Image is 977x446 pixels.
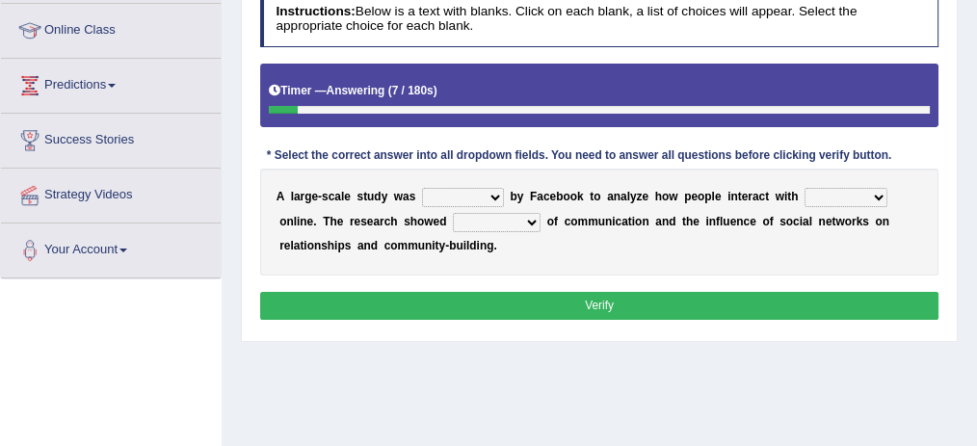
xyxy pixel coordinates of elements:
b: n [300,215,306,228]
b: n [883,215,889,228]
b: h [390,215,397,228]
b: o [307,239,314,252]
b: i [297,215,300,228]
b: l [291,190,294,203]
b: t [590,190,594,203]
b: t [787,190,791,203]
b: t [436,239,439,252]
b: - [318,190,322,203]
b: l [290,239,293,252]
b: A [277,190,284,203]
b: f [716,215,720,228]
b: ) [434,84,437,97]
b: 7 / 180s [392,84,434,97]
b: s [360,215,367,228]
b: o [390,239,397,252]
b: c [543,190,550,203]
b: Answering [327,84,385,97]
b: w [394,190,403,203]
b: r [301,190,305,203]
b: F [530,190,537,203]
b: e [642,190,648,203]
b: c [758,190,765,203]
b: c [743,215,750,228]
b: g [487,239,493,252]
b: p [704,190,711,203]
b: t [628,215,632,228]
b: s [322,190,329,203]
b: k [577,190,584,203]
b: s [862,215,869,228]
b: d [469,239,476,252]
b: o [698,190,704,203]
b: t [682,215,686,228]
b: s [404,215,410,228]
b: p [684,190,691,203]
b: o [635,215,642,228]
b: e [826,215,832,228]
b: . [313,215,316,228]
b: i [334,239,337,252]
b: u [723,215,729,228]
b: c [793,215,800,228]
b: o [875,215,882,228]
b: i [727,190,730,203]
b: m [588,215,598,228]
b: r [852,215,857,228]
b: r [748,190,753,203]
b: o [279,215,286,228]
b: w [835,215,844,228]
b: e [693,215,700,228]
b: o [594,190,600,203]
b: e [550,190,557,203]
b: r [380,215,384,228]
b: a [373,215,380,228]
b: s [345,239,352,252]
b: s [409,190,416,203]
b: d [669,215,675,228]
b: n [730,190,737,203]
b: e [715,190,722,203]
b: l [712,190,715,203]
a: Predictions [1,59,221,107]
b: i [612,215,615,228]
b: h [328,239,334,252]
b: i [432,239,435,252]
b: c [384,215,391,228]
b: m [578,215,589,228]
a: Online Class [1,4,221,52]
b: d [371,239,378,252]
b: e [730,215,737,228]
b: t [738,190,742,203]
b: b [511,190,517,203]
b: f [770,215,774,228]
b: n [736,215,743,228]
b: l [341,190,344,203]
b: a [753,190,759,203]
b: h [655,190,662,203]
b: z [637,190,643,203]
b: m [408,239,418,252]
b: i [784,190,787,203]
b: f [554,215,558,228]
b: w [776,190,784,203]
b: l [627,190,630,203]
b: i [304,239,306,252]
b: s [779,215,786,228]
b: n [425,239,432,252]
b: n [819,215,826,228]
b: n [605,215,612,228]
b: ( [388,84,392,97]
b: o [786,215,793,228]
b: e [311,190,318,203]
b: e [750,215,756,228]
b: o [547,215,554,228]
b: n [314,239,321,252]
b: y [517,190,524,203]
b: b [556,190,563,203]
h5: Timer — [269,85,436,97]
div: * Select the correct answer into all dropdown fields. You need to answer all questions before cli... [260,147,899,165]
b: o [417,215,424,228]
b: i [477,239,480,252]
b: y [630,190,637,203]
